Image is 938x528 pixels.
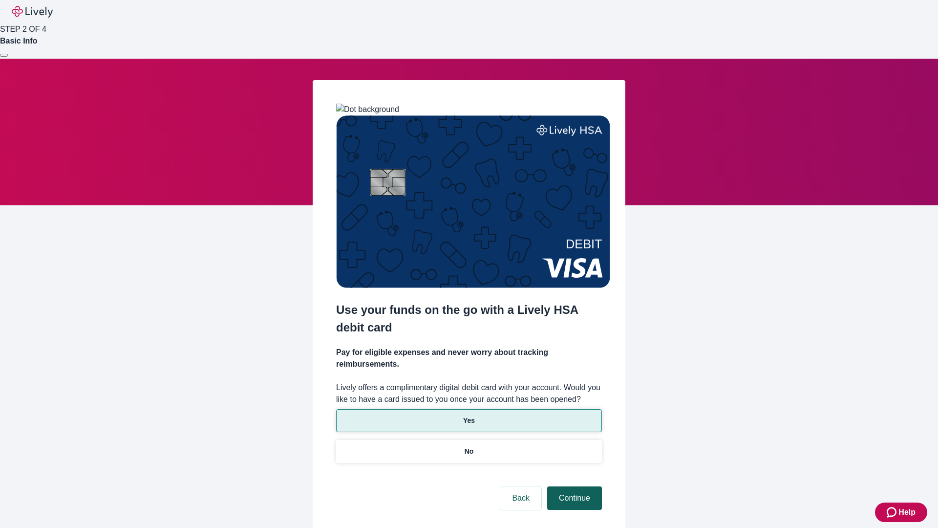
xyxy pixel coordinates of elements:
[887,506,898,518] svg: Zendesk support icon
[336,115,610,288] img: Debit card
[336,104,399,115] img: Dot background
[336,347,602,370] h4: Pay for eligible expenses and never worry about tracking reimbursements.
[12,6,53,18] img: Lively
[547,486,602,510] button: Continue
[898,506,916,518] span: Help
[336,440,602,463] button: No
[500,486,541,510] button: Back
[336,382,602,405] label: Lively offers a complimentary digital debit card with your account. Would you like to have a card...
[875,503,927,522] button: Zendesk support iconHelp
[465,446,474,457] p: No
[336,409,602,432] button: Yes
[463,416,475,426] p: Yes
[336,301,602,336] h2: Use your funds on the go with a Lively HSA debit card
